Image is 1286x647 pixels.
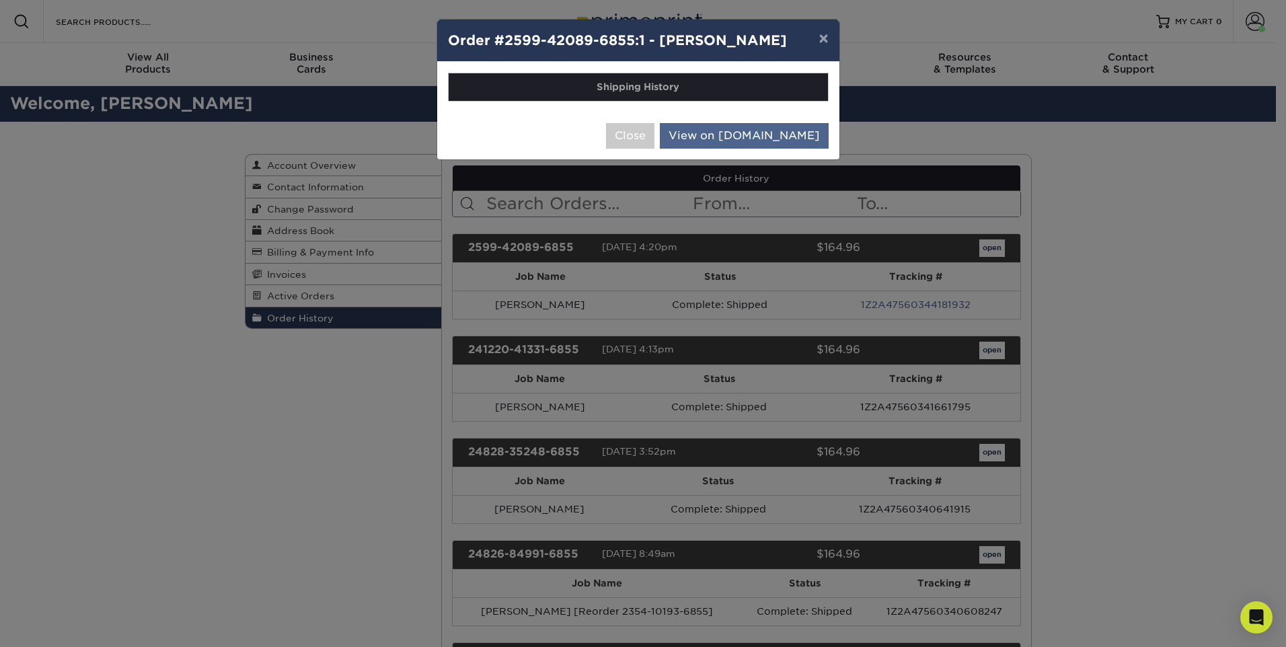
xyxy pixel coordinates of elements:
[606,123,654,149] button: Close
[449,73,828,101] th: Shipping History
[448,30,829,50] h4: Order #2599-42089-6855:1 - [PERSON_NAME]
[808,20,839,57] button: ×
[660,123,829,149] a: View on [DOMAIN_NAME]
[1240,601,1273,634] div: Open Intercom Messenger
